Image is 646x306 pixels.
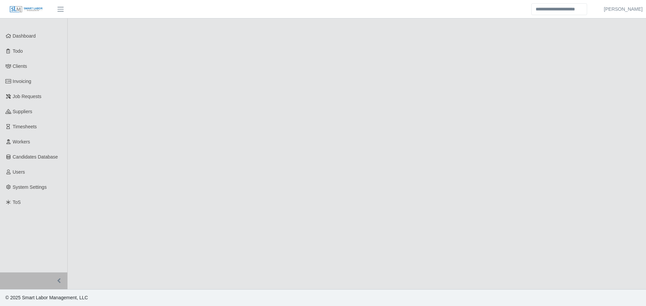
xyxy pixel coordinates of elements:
span: Clients [13,63,27,69]
span: System Settings [13,184,47,190]
span: ToS [13,200,21,205]
span: Workers [13,139,30,144]
span: © 2025 Smart Labor Management, LLC [5,295,88,300]
span: Dashboard [13,33,36,39]
span: Suppliers [13,109,32,114]
img: SLM Logo [9,6,43,13]
span: Todo [13,48,23,54]
input: Search [531,3,587,15]
a: [PERSON_NAME] [604,6,643,13]
span: Timesheets [13,124,37,129]
span: Candidates Database [13,154,58,160]
span: Users [13,169,25,175]
span: Invoicing [13,79,31,84]
span: Job Requests [13,94,42,99]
